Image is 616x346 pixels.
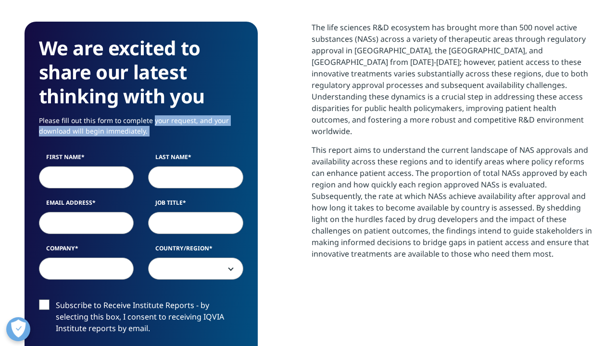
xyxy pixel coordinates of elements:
label: Email Address [39,198,134,212]
label: Country/Region [148,244,243,258]
p: This report aims to understand the current landscape of NAS approvals and availability across the... [312,144,592,267]
label: Last Name [148,153,243,166]
label: First Name [39,153,134,166]
p: The life sciences R&D ecosystem has brought more than 500 novel active substances (NASs) across a... [312,22,592,144]
button: Open Preferences [6,317,30,341]
label: Company [39,244,134,258]
h3: We are excited to share our latest thinking with you [39,36,243,108]
p: Please fill out this form to complete your request, and your download will begin immediately. [39,115,243,144]
label: Job Title [148,198,243,212]
label: Subscribe to Receive Institute Reports - by selecting this box, I consent to receiving IQVIA Inst... [39,299,243,339]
